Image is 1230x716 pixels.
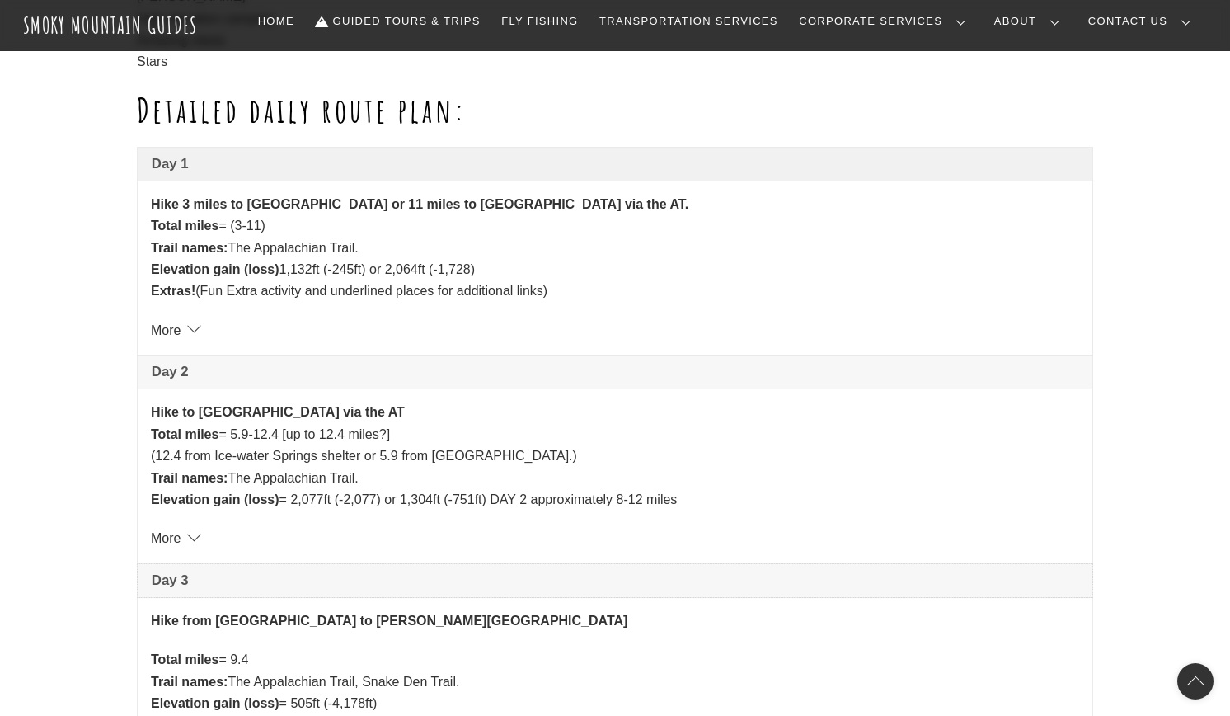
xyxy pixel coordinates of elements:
[151,427,218,441] strong: Total miles
[152,571,1078,591] span: Day 3
[151,492,279,506] strong: Elevation gain (loss)
[151,284,195,298] strong: Extras!
[151,219,218,233] strong: Total miles
[151,262,279,276] strong: Elevation gain (loss)
[151,402,1079,511] p: = 5.9-12.4 [up to 12.4 miles?] (12.4 from Ice-water Springs shelter or 5.9 from [GEOGRAPHIC_DATA]...
[151,194,1079,303] p: = (3-11) The Appalachian Trail. 1,132ft (-245ft) or 2,064ft (-1,728) (Fun Extra activity and unde...
[792,4,979,39] a: Corporate Services
[151,696,279,710] strong: Elevation gain (loss)
[151,323,197,337] a: More
[151,471,228,485] strong: Trail names:
[309,4,487,39] a: Guided Tours & Trips
[152,154,1078,174] span: Day 1
[138,148,1092,181] a: Day 1
[152,362,1078,382] span: Day 2
[593,4,784,39] a: Transportation Services
[988,4,1073,39] a: About
[138,356,1092,389] a: Day 2
[151,649,1079,714] p: = 9.4 The Appalachian Trail, Snake Den Trail. = 505ft (-4,178ft)
[138,564,1092,597] a: Day 3
[495,4,584,39] a: Fly Fishing
[151,531,197,545] a: More
[151,241,228,255] strong: Trail names:
[23,12,198,39] a: Smoky Mountain Guides
[151,614,627,628] strong: Hike from [GEOGRAPHIC_DATA] to [PERSON_NAME][GEOGRAPHIC_DATA]
[151,652,218,667] strong: Total miles
[151,675,228,689] strong: Trail names:
[251,4,301,39] a: Home
[137,91,1093,130] h1: Detailed daily route plan:
[151,197,688,211] strong: Hike 3 miles to [GEOGRAPHIC_DATA] or 11 miles to [GEOGRAPHIC_DATA] via the AT.
[151,405,405,419] strong: Hike to [GEOGRAPHIC_DATA] via the AT
[1082,4,1204,39] a: Contact Us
